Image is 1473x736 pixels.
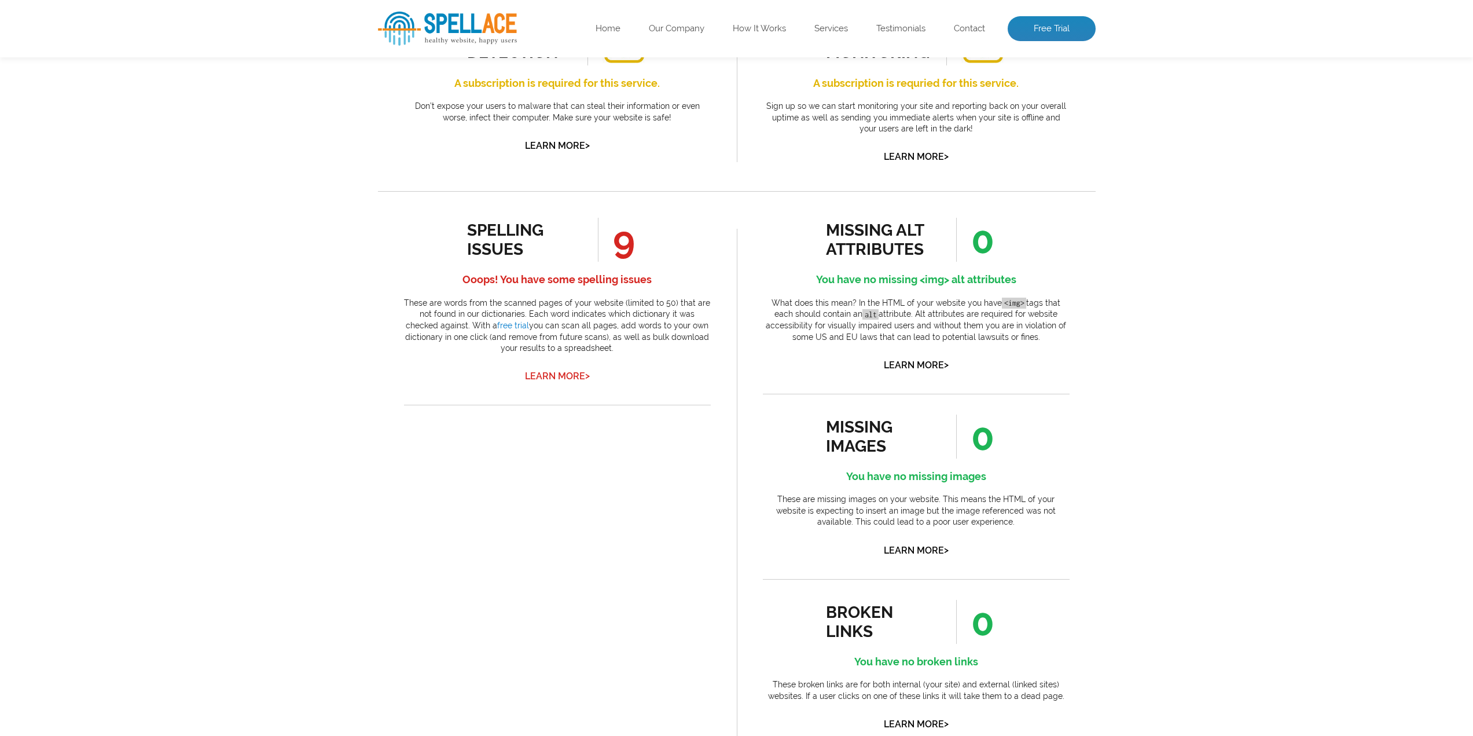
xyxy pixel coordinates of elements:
[956,415,994,459] span: 0
[596,23,620,35] a: Home
[763,74,1070,93] h4: A subscription is requried for this service.
[404,74,711,93] h4: A subscription is required for this service.
[956,218,994,262] span: 0
[954,23,985,35] a: Contact
[944,148,949,164] span: >
[1002,298,1026,309] code: <img>
[733,23,786,35] a: How It Works
[404,298,711,354] p: These are words from the scanned pages of your website (limited to 50) that are not found in our ...
[1008,16,1096,42] a: Free Trial
[763,679,1070,702] p: These broken links are for both internal (your site) and external (linked sites) websites. If a u...
[884,360,949,371] a: Learn More>
[956,600,994,644] span: 0
[944,716,949,732] span: >
[826,418,931,456] div: missing images
[763,270,1070,289] h4: You have no missing <img> alt attributes
[585,368,590,384] span: >
[763,653,1070,671] h4: You have no broken links
[497,321,529,330] a: free trial
[649,23,704,35] a: Our Company
[763,101,1070,135] p: Sign up so we can start monitoring your site and reporting back on your overall uptime as well as...
[585,137,590,153] span: >
[884,545,949,556] a: Learn More>
[944,357,949,373] span: >
[884,151,949,162] a: Learn More>
[862,309,879,320] code: alt
[598,218,635,262] span: 9
[378,12,517,46] img: SpellAce
[525,140,590,151] a: Learn More>
[525,371,590,382] a: Learn More>
[826,603,931,641] div: broken links
[884,719,949,730] a: Learn More>
[814,23,848,35] a: Services
[763,298,1070,343] p: What does this mean? In the HTML of your website you have tags that each should contain an attrib...
[826,221,931,259] div: missing alt attributes
[404,101,711,123] p: Don’t expose your users to malware that can steal their information or even worse, infect their c...
[763,494,1070,528] p: These are missing images on your website. This means the HTML of your website is expecting to ins...
[876,23,925,35] a: Testimonials
[763,467,1070,486] h4: You have no missing images
[404,270,711,289] h4: Ooops! You have some spelling issues
[467,221,572,259] div: spelling issues
[944,542,949,558] span: >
